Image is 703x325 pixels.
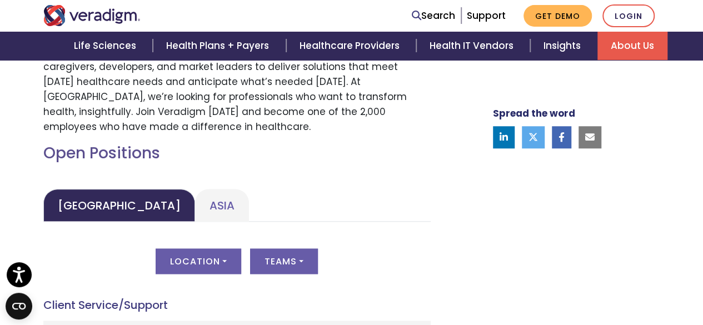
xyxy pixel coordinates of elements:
[250,248,318,274] button: Teams
[61,32,153,60] a: Life Sciences
[416,32,530,60] a: Health IT Vendors
[467,9,506,22] a: Support
[6,293,32,319] button: Open CMP widget
[493,107,575,120] strong: Spread the word
[153,32,286,60] a: Health Plans + Payers
[43,298,431,312] h4: Client Service/Support
[43,44,431,134] p: Join a passionate team of dedicated associates who work side-by-side with caregivers, developers,...
[195,189,249,222] a: Asia
[530,32,597,60] a: Insights
[597,32,667,60] a: About Us
[286,32,416,60] a: Healthcare Providers
[523,5,592,27] a: Get Demo
[412,8,455,23] a: Search
[43,144,431,163] h2: Open Positions
[43,5,141,26] img: Veradigm logo
[602,4,655,27] a: Login
[156,248,241,274] button: Location
[43,189,195,222] a: [GEOGRAPHIC_DATA]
